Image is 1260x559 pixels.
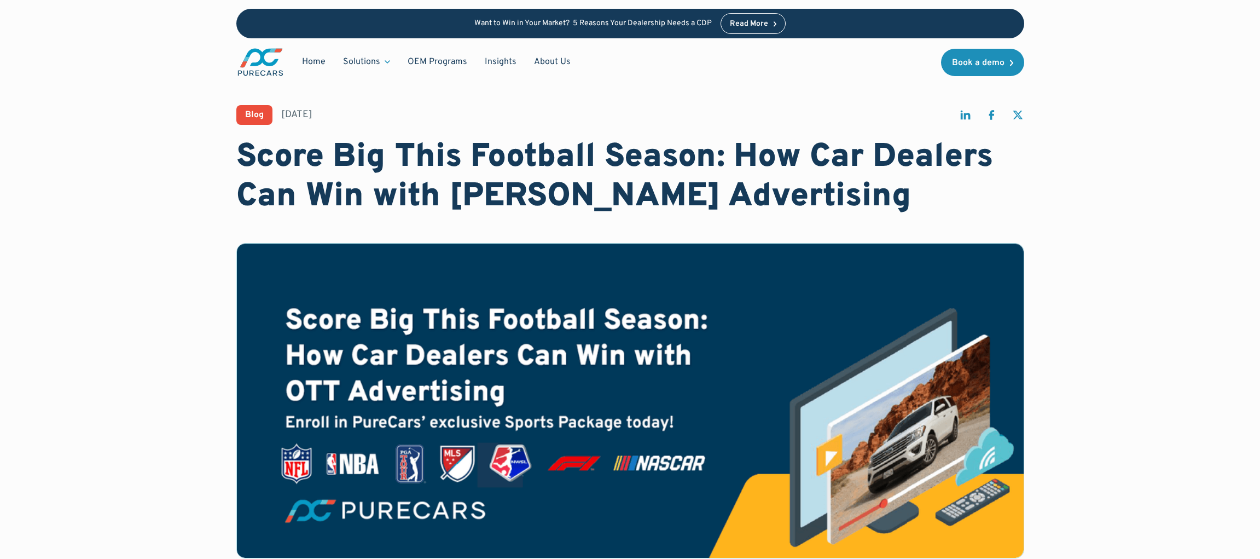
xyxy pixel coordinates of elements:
a: Book a demo [941,49,1024,76]
a: OEM Programs [399,51,476,72]
a: main [236,47,284,77]
h1: Score Big This Football Season: How Car Dealers Can Win with [PERSON_NAME] Advertising [236,138,1024,217]
div: Solutions [343,56,380,68]
div: [DATE] [281,108,312,122]
a: Read More [721,13,786,34]
a: share on facebook [985,108,998,126]
div: Book a demo [952,59,1004,67]
a: share on linkedin [959,108,972,126]
div: Solutions [334,51,399,72]
p: Want to Win in Your Market? 5 Reasons Your Dealership Needs a CDP [474,19,712,28]
a: About Us [525,51,579,72]
a: Insights [476,51,525,72]
div: Read More [730,20,768,28]
img: purecars logo [236,47,284,77]
a: share on twitter [1011,108,1024,126]
a: Home [293,51,334,72]
div: Blog [245,111,264,119]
